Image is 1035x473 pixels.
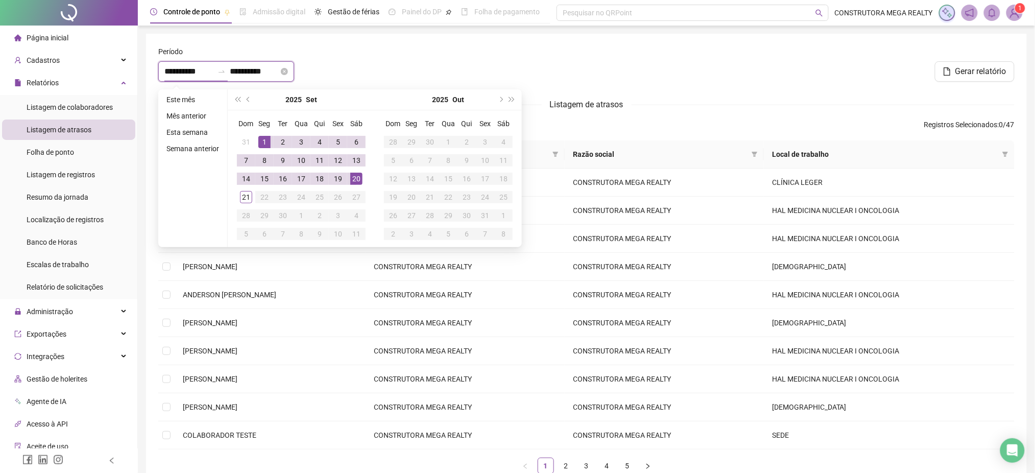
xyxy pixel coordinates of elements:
td: 2025-09-01 [255,133,274,151]
div: 17 [479,173,491,185]
td: 2025-09-25 [310,188,329,206]
td: 2025-09-24 [292,188,310,206]
div: 16 [461,173,473,185]
td: 2025-10-12 [384,170,402,188]
div: 19 [387,191,399,203]
td: 2025-11-07 [476,225,494,243]
td: HAL MEDICINA NUCLEAR I ONCOLOGIA [764,337,1015,365]
td: 2025-09-11 [310,151,329,170]
div: 1 [442,136,454,148]
td: CONSTRUTORA MEGA REALTY [565,309,764,337]
td: 2025-10-30 [458,206,476,225]
span: api [14,420,21,428]
div: 21 [240,191,252,203]
div: 20 [405,191,418,203]
div: 19 [332,173,344,185]
img: 93322 [1007,5,1022,20]
div: 23 [277,191,289,203]
td: 2025-11-04 [421,225,439,243]
div: 27 [350,191,363,203]
span: sun [315,8,322,15]
div: 9 [277,154,289,167]
td: 2025-10-09 [458,151,476,170]
td: 2025-10-24 [476,188,494,206]
div: 25 [497,191,510,203]
td: 2025-09-06 [347,133,366,151]
div: 25 [314,191,326,203]
div: 12 [387,173,399,185]
span: file [14,79,21,86]
th: Sáb [494,114,513,133]
td: CONSTRUTORA MEGA REALTY [366,309,565,337]
div: 5 [387,154,399,167]
td: 2025-10-28 [421,206,439,225]
div: 17 [295,173,307,185]
th: Qua [439,114,458,133]
div: 30 [461,209,473,222]
span: Controle de ponto [163,8,220,16]
div: 18 [314,173,326,185]
div: 16 [277,173,289,185]
td: 2025-09-04 [310,133,329,151]
td: 2025-10-05 [384,151,402,170]
span: Banco de Horas [27,238,77,246]
td: 2025-10-22 [439,188,458,206]
span: Período [158,46,183,57]
div: 2 [314,209,326,222]
li: Este mês [162,93,223,106]
div: 24 [295,191,307,203]
div: 2 [277,136,289,148]
div: 9 [314,228,326,240]
td: 2025-10-04 [347,206,366,225]
th: Sex [476,114,494,133]
td: 2025-09-26 [329,188,347,206]
div: 10 [332,228,344,240]
button: next-year [495,89,506,110]
div: 13 [350,154,363,167]
td: 2025-10-27 [402,206,421,225]
div: 23 [461,191,473,203]
td: 2025-09-30 [274,206,292,225]
td: 2025-10-20 [402,188,421,206]
td: 2025-10-31 [476,206,494,225]
th: Qua [292,114,310,133]
td: 2025-11-01 [494,206,513,225]
div: 4 [424,228,436,240]
td: 2025-10-03 [476,133,494,151]
div: 8 [258,154,271,167]
span: pushpin [224,9,230,15]
div: 31 [240,136,252,148]
span: Acesso à API [27,420,68,428]
span: filter [550,147,561,162]
div: 27 [405,209,418,222]
span: pushpin [446,9,452,15]
sup: Atualize o seu contato no menu Meus Dados [1015,3,1025,13]
div: 2 [461,136,473,148]
td: CONSTRUTORA MEGA REALTY [565,225,764,253]
td: 2025-10-21 [421,188,439,206]
td: 2025-09-14 [237,170,255,188]
div: 24 [479,191,491,203]
td: CONSTRUTORA MEGA REALTY [565,197,764,225]
span: Integrações [27,352,64,361]
td: 2025-10-14 [421,170,439,188]
span: [PERSON_NAME] [183,263,237,271]
div: 6 [405,154,418,167]
span: swap-right [218,67,226,76]
span: close-circle [281,68,288,75]
span: Localização de registros [27,216,104,224]
div: 11 [350,228,363,240]
div: 8 [295,228,307,240]
td: 2025-09-02 [274,133,292,151]
td: 2025-10-01 [292,206,310,225]
span: sync [14,353,21,360]
div: 26 [387,209,399,222]
td: 2025-09-29 [402,133,421,151]
td: 2025-10-11 [347,225,366,243]
th: Ter [421,114,439,133]
div: 29 [405,136,418,148]
span: Folha de ponto [27,148,74,156]
td: 2025-09-09 [274,151,292,170]
button: Gerar relatório [935,61,1015,82]
td: 2025-11-05 [439,225,458,243]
